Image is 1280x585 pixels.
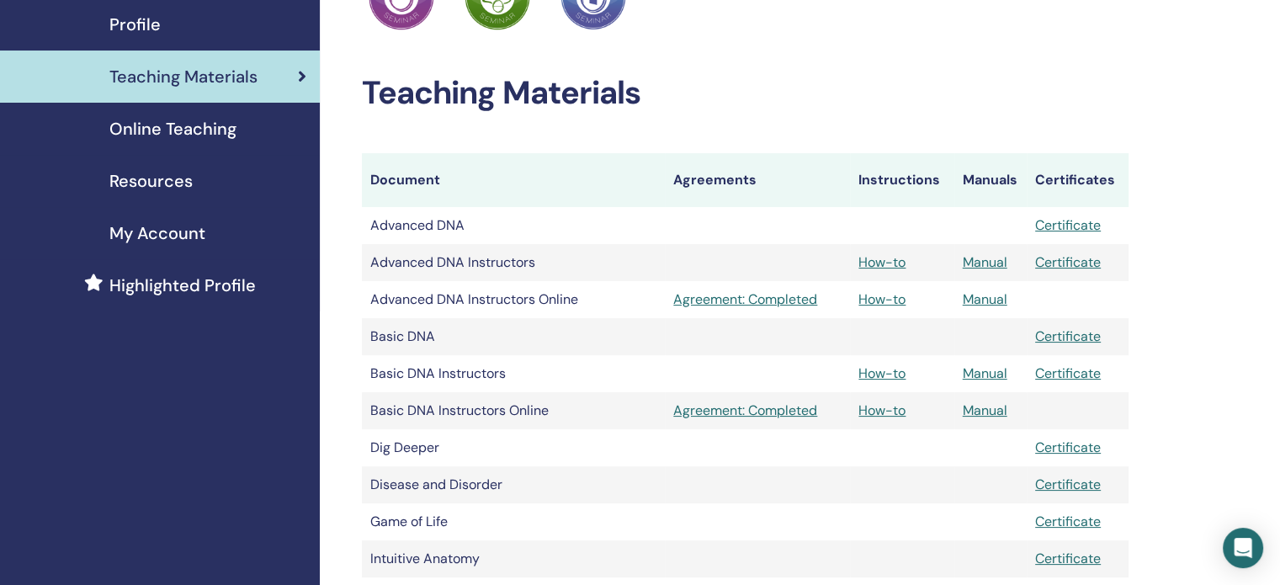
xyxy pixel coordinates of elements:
[362,153,665,207] th: Document
[850,153,953,207] th: Instructions
[858,402,906,419] a: How-to
[362,392,665,429] td: Basic DNA Instructors Online
[963,402,1007,419] a: Manual
[1035,550,1101,567] a: Certificate
[362,540,665,577] td: Intuitive Anatomy
[963,290,1007,308] a: Manual
[1035,439,1101,456] a: Certificate
[109,273,256,298] span: Highlighted Profile
[362,244,665,281] td: Advanced DNA Instructors
[665,153,850,207] th: Agreements
[109,12,161,37] span: Profile
[362,281,665,318] td: Advanced DNA Instructors Online
[1035,364,1101,382] a: Certificate
[963,253,1007,271] a: Manual
[362,355,665,392] td: Basic DNA Instructors
[1035,253,1101,271] a: Certificate
[362,74,1129,113] h2: Teaching Materials
[673,290,842,310] a: Agreement: Completed
[858,364,906,382] a: How-to
[109,221,205,246] span: My Account
[362,503,665,540] td: Game of Life
[1035,513,1101,530] a: Certificate
[1035,476,1101,493] a: Certificate
[362,318,665,355] td: Basic DNA
[858,290,906,308] a: How-to
[1035,327,1101,345] a: Certificate
[858,253,906,271] a: How-to
[1223,528,1263,568] div: Open Intercom Messenger
[362,429,665,466] td: Dig Deeper
[109,116,236,141] span: Online Teaching
[963,364,1007,382] a: Manual
[362,207,665,244] td: Advanced DNA
[362,466,665,503] td: Disease and Disorder
[1035,216,1101,234] a: Certificate
[954,153,1027,207] th: Manuals
[109,168,193,194] span: Resources
[673,401,842,421] a: Agreement: Completed
[109,64,258,89] span: Teaching Materials
[1027,153,1129,207] th: Certificates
